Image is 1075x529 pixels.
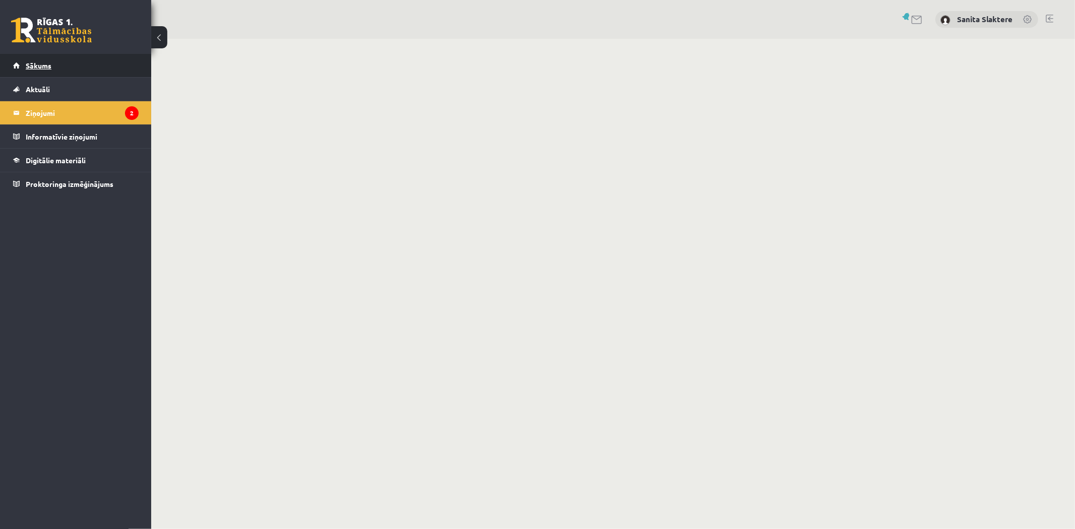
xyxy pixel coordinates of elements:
[11,18,92,43] a: Rīgas 1. Tālmācības vidusskola
[13,54,139,77] a: Sākums
[940,15,951,25] img: Sanita Slaktere
[26,85,50,94] span: Aktuāli
[13,101,139,124] a: Ziņojumi2
[125,106,139,120] i: 2
[26,61,51,70] span: Sākums
[13,78,139,101] a: Aktuāli
[26,179,113,188] span: Proktoringa izmēģinājums
[957,14,1013,24] a: Sanita Slaktere
[26,125,139,148] legend: Informatīvie ziņojumi
[13,149,139,172] a: Digitālie materiāli
[13,125,139,148] a: Informatīvie ziņojumi
[26,156,86,165] span: Digitālie materiāli
[26,101,139,124] legend: Ziņojumi
[13,172,139,195] a: Proktoringa izmēģinājums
